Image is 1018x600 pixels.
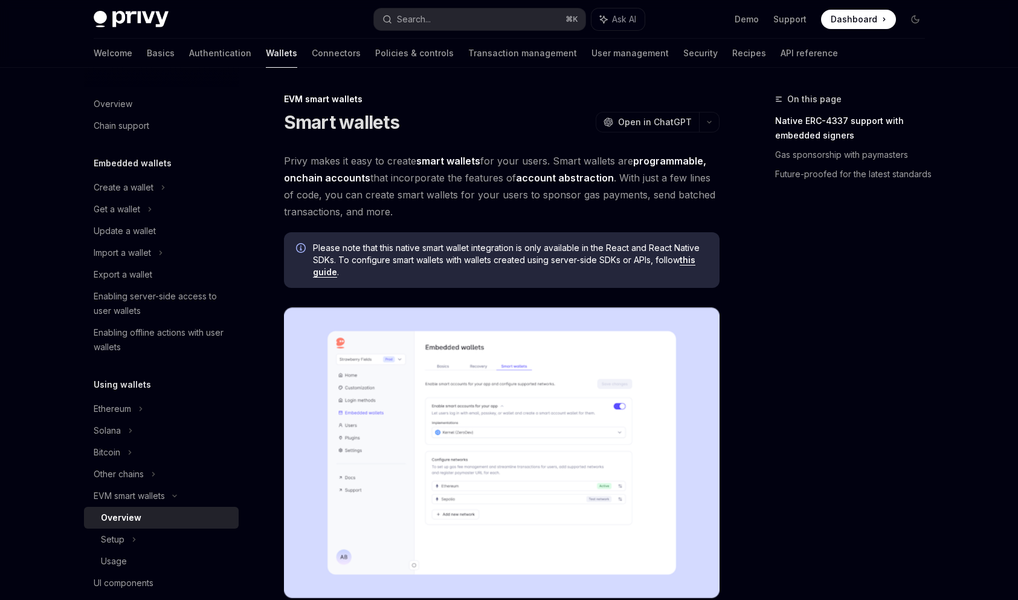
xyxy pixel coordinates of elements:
div: Usage [101,554,127,569]
button: Search...⌘K [374,8,585,30]
img: Sample enable smart wallets [284,307,720,598]
div: Enabling offline actions with user wallets [94,325,231,354]
a: Native ERC-4337 support with embedded signers [775,111,935,145]
strong: smart wallets [416,155,480,167]
div: Bitcoin [94,445,120,460]
div: Create a wallet [94,180,153,195]
span: Privy makes it easy to create for your users. Smart wallets are that incorporate the features of ... [284,152,720,220]
a: Policies & controls [375,39,454,68]
div: Ethereum [94,402,131,416]
div: Setup [101,532,124,547]
div: EVM smart wallets [284,93,720,105]
div: EVM smart wallets [94,489,165,503]
div: Overview [101,510,141,525]
a: account abstraction [516,172,614,184]
span: Dashboard [831,13,877,25]
button: Toggle dark mode [906,10,925,29]
a: Authentication [189,39,251,68]
a: Usage [84,550,239,572]
a: Demo [735,13,759,25]
a: Recipes [732,39,766,68]
a: Update a wallet [84,220,239,242]
a: Overview [84,507,239,529]
div: Import a wallet [94,246,151,260]
img: dark logo [94,11,169,28]
div: UI components [94,576,153,590]
a: Enabling offline actions with user wallets [84,322,239,358]
a: Export a wallet [84,264,239,285]
div: Update a wallet [94,224,156,238]
a: Gas sponsorship with paymasters [775,145,935,165]
button: Ask AI [591,8,645,30]
span: Please note that this native smart wallet integration is only available in the React and React Na... [313,242,707,278]
a: Support [773,13,807,25]
a: Overview [84,93,239,115]
div: Other chains [94,467,144,481]
a: Basics [147,39,175,68]
span: Ask AI [612,13,636,25]
a: Chain support [84,115,239,137]
span: Open in ChatGPT [618,116,692,128]
a: API reference [781,39,838,68]
a: User management [591,39,669,68]
div: Enabling server-side access to user wallets [94,289,231,318]
span: On this page [787,92,842,106]
div: Get a wallet [94,202,140,217]
a: Welcome [94,39,132,68]
h5: Embedded wallets [94,156,172,171]
div: Chain support [94,119,149,133]
a: UI components [84,572,239,594]
a: Security [683,39,718,68]
div: Overview [94,97,132,111]
a: Future-proofed for the latest standards [775,165,935,184]
button: Open in ChatGPT [596,112,699,132]
h1: Smart wallets [284,111,399,133]
div: Solana [94,423,121,438]
a: Dashboard [821,10,896,29]
div: Export a wallet [94,267,152,282]
a: Wallets [266,39,297,68]
div: Search... [397,12,431,27]
a: Transaction management [468,39,577,68]
svg: Info [296,243,308,255]
span: ⌘ K [565,15,578,24]
h5: Using wallets [94,377,151,392]
a: Enabling server-side access to user wallets [84,285,239,322]
a: Connectors [312,39,361,68]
